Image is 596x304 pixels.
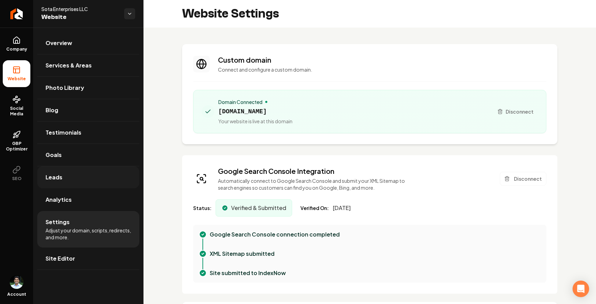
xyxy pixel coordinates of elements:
p: Site submitted to IndexNow [210,269,286,277]
span: Sota Enterprises LLC [41,6,119,12]
span: Services & Areas [46,61,92,70]
p: Connect and configure a custom domain. [218,66,546,73]
a: Services & Areas [37,54,139,76]
span: Overview [46,39,72,47]
span: Goals [46,151,62,159]
button: SEO [3,160,30,187]
p: XML Sitemap submitted [210,250,275,258]
a: Analytics [37,189,139,211]
span: Domain Connected [218,98,262,105]
a: Testimonials [37,122,139,144]
span: Company [3,46,30,52]
span: Analytics [46,196,72,204]
a: Site Editor [37,248,139,270]
span: Verified & Submitted [231,204,286,212]
span: Blog [46,106,58,114]
h2: Website Settings [182,7,279,21]
span: Verified On: [300,205,329,211]
img: Rebolt Logo [10,8,23,19]
span: Site Editor [46,254,75,263]
span: Website [41,12,119,22]
div: Open Intercom Messenger [573,281,589,297]
button: Disconnect [500,172,546,186]
a: Overview [37,32,139,54]
a: Social Media [3,90,30,122]
span: Social Media [3,106,30,117]
span: [DATE] [333,204,351,212]
a: GBP Optimizer [3,125,30,157]
span: Website [5,76,29,82]
span: Disconnect [506,108,534,115]
span: Leads [46,173,62,181]
span: Photo Library [46,84,84,92]
p: Automatically connect to Google Search Console and submit your XML Sitemap to search engines so c... [218,177,419,191]
span: Status: [193,205,211,211]
button: Open user button [10,275,23,289]
span: [DOMAIN_NAME] [218,107,292,116]
a: Blog [37,99,139,121]
p: Google Search Console connection completed [210,230,340,239]
span: Your website is live at this domain [218,118,292,125]
span: SEO [9,176,24,181]
a: Company [3,31,30,57]
h3: Google Search Console Integration [218,166,419,176]
a: Goals [37,144,139,166]
button: Disconnect [493,105,538,118]
span: Account [7,292,26,297]
img: Arwin Rahmatpanah [10,275,23,289]
a: Photo Library [37,77,139,99]
span: Testimonials [46,128,81,137]
a: Leads [37,166,139,188]
span: Settings [46,218,70,226]
span: Adjust your domain, scripts, redirects, and more. [46,227,131,241]
h3: Custom domain [218,55,546,65]
span: GBP Optimizer [3,141,30,152]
